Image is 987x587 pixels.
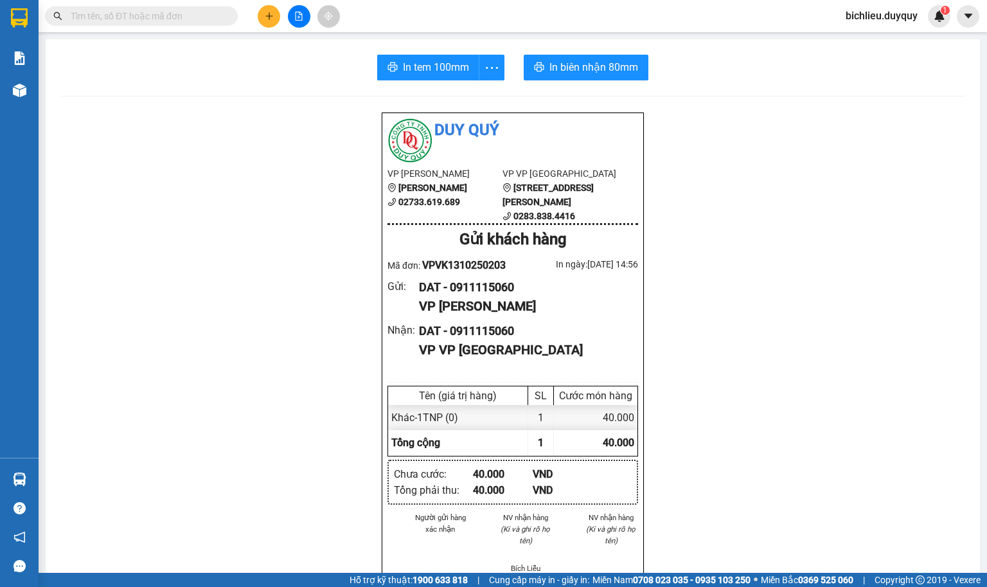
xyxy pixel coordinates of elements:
[387,322,419,338] div: Nhận :
[499,512,553,523] li: NV nhận hàng
[473,466,533,482] div: 40.000
[583,512,638,523] li: NV nhận hàng
[71,9,222,23] input: Tìm tên, số ĐT hoặc mã đơn
[957,5,979,28] button: caret-down
[502,183,594,207] b: [STREET_ADDRESS][PERSON_NAME]
[53,12,62,21] span: search
[479,60,504,76] span: more
[549,59,638,75] span: In biên nhận 80mm
[387,228,638,252] div: Gửi khách hàng
[403,59,469,75] span: In tem 100mm
[534,62,544,74] span: printer
[387,62,398,74] span: printer
[391,411,458,424] span: Khác - 1TNP (0)
[422,259,506,271] span: VPVK1310250203
[524,55,648,80] button: printerIn biên nhận 80mm
[294,12,303,21] span: file-add
[13,560,26,572] span: message
[350,573,468,587] span: Hỗ trợ kỹ thuật:
[387,278,419,294] div: Gửi :
[754,577,758,582] span: ⚪️
[413,512,468,535] li: Người gửi hàng xác nhận
[387,118,432,163] img: logo.jpg
[502,212,511,221] span: phone
[502,167,618,181] li: VP VP [GEOGRAPHIC_DATA]
[502,183,511,192] span: environment
[554,405,637,430] div: 40.000
[513,211,575,221] b: 0283.838.4416
[265,12,274,21] span: plus
[258,5,280,28] button: plus
[387,183,396,192] span: environment
[592,573,751,587] span: Miền Nam
[419,278,628,296] div: DAT - 0911115060
[538,437,544,449] span: 1
[499,563,553,574] li: Bích Liễu
[963,10,974,22] span: caret-down
[387,197,396,206] span: phone
[557,390,634,402] div: Cước món hàng
[288,5,310,28] button: file-add
[377,55,479,80] button: printerIn tem 100mm
[13,531,26,543] span: notification
[863,573,865,587] span: |
[413,575,468,585] strong: 1900 633 818
[479,55,504,80] button: more
[387,167,502,181] li: VP [PERSON_NAME]
[941,6,950,15] sup: 1
[13,51,26,65] img: solution-icon
[586,525,636,545] i: (Kí và ghi rõ họ tên)
[391,437,440,449] span: Tổng cộng
[391,390,524,402] div: Tên (giá trị hàng)
[13,84,26,97] img: warehouse-icon
[533,466,592,482] div: VND
[934,10,945,22] img: icon-new-feature
[13,502,26,514] span: question-circle
[943,6,947,15] span: 1
[398,183,467,193] b: [PERSON_NAME]
[603,437,634,449] span: 40.000
[13,473,26,486] img: warehouse-icon
[477,573,479,587] span: |
[419,322,628,340] div: DAT - 0911115060
[419,296,628,316] div: VP [PERSON_NAME]
[798,575,853,585] strong: 0369 525 060
[387,118,638,143] li: Duy Quý
[533,482,592,498] div: VND
[419,340,628,360] div: VP VP [GEOGRAPHIC_DATA]
[394,482,473,498] div: Tổng phải thu :
[398,197,460,207] b: 02733.619.689
[513,257,638,271] div: In ngày: [DATE] 14:56
[916,575,925,584] span: copyright
[317,5,340,28] button: aim
[394,466,473,482] div: Chưa cước :
[489,573,589,587] span: Cung cấp máy in - giấy in:
[633,575,751,585] strong: 0708 023 035 - 0935 103 250
[324,12,333,21] span: aim
[835,8,928,24] span: bichlieu.duyquy
[528,405,554,430] div: 1
[531,390,550,402] div: SL
[501,525,550,545] i: (Kí và ghi rõ họ tên)
[11,8,28,28] img: logo-vxr
[387,257,513,273] div: Mã đơn:
[761,573,853,587] span: Miền Bắc
[473,482,533,498] div: 40.000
